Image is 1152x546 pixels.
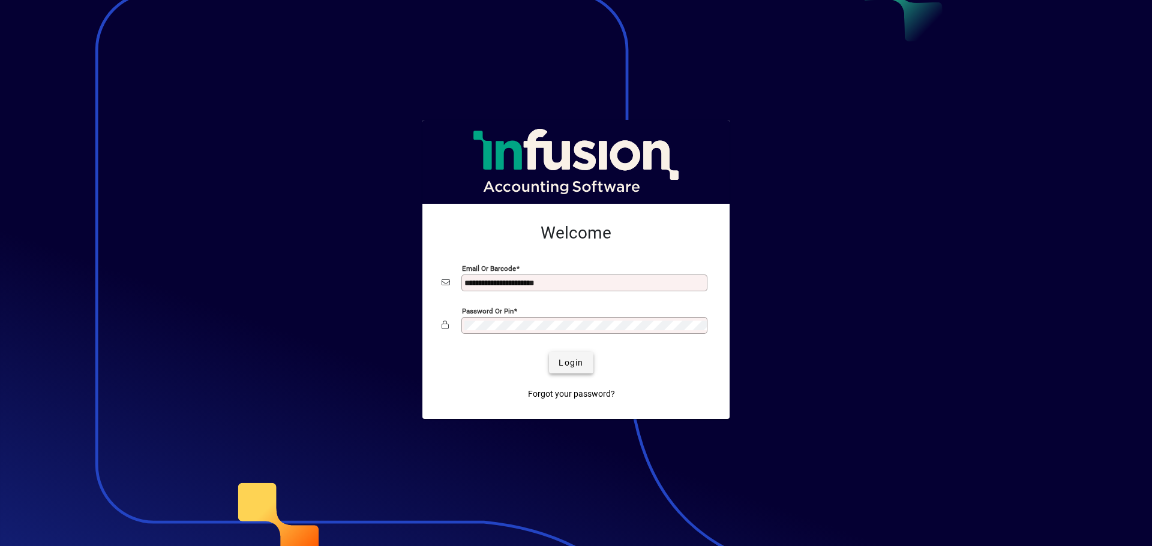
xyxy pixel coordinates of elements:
[549,352,593,373] button: Login
[462,307,514,315] mat-label: Password or Pin
[523,383,620,405] a: Forgot your password?
[559,357,583,369] span: Login
[528,388,615,400] span: Forgot your password?
[442,223,710,243] h2: Welcome
[462,264,516,273] mat-label: Email or Barcode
